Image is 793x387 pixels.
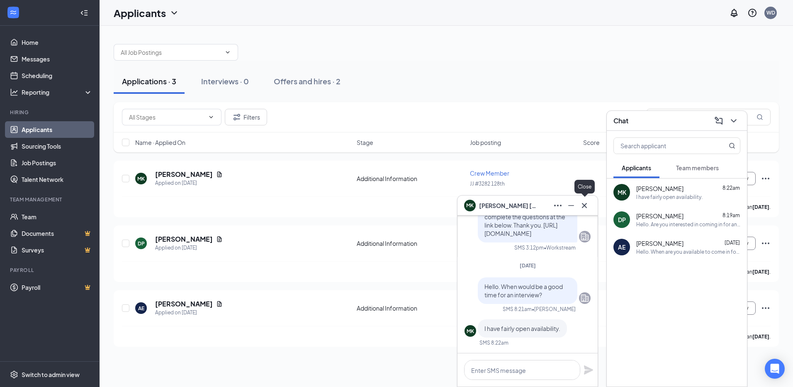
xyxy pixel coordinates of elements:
svg: ChevronDown [729,116,739,126]
a: Applicants [22,121,92,138]
button: ComposeMessage [712,114,725,127]
div: Additional Information [357,304,465,312]
svg: Minimize [566,201,576,211]
div: Applied on [DATE] [155,309,223,317]
div: I have fairly open availability. [636,193,703,201]
span: Name · Applied On [135,138,185,147]
input: All Job Postings [121,48,221,57]
div: Reporting [22,88,93,96]
div: AE [138,305,144,312]
a: SurveysCrown [22,242,92,258]
span: Score [583,138,600,147]
span: JJ #3282 128th [470,181,505,187]
span: • [PERSON_NAME] [532,306,576,313]
svg: Ellipses [553,201,563,211]
span: [PERSON_NAME] [636,184,684,193]
div: MK [618,188,626,196]
div: Hiring [10,109,91,116]
span: I have fairly open availability. [484,325,560,332]
input: Search in applications [646,109,771,125]
div: Applications · 3 [122,76,176,86]
div: AE [618,243,625,251]
svg: Settings [10,370,18,379]
span: [DATE] [520,262,536,269]
div: Close [574,180,595,193]
svg: Filter [232,112,242,122]
div: WD [766,9,775,16]
svg: Cross [579,201,589,211]
svg: MagnifyingGlass [729,142,735,149]
a: Talent Network [22,171,92,188]
svg: Company [580,293,590,303]
svg: Document [216,236,223,242]
svg: Ellipses [761,238,771,248]
a: Home [22,34,92,51]
svg: Ellipses [761,303,771,313]
a: Scheduling [22,67,92,84]
svg: ChevronDown [169,8,179,18]
input: All Stages [129,113,204,122]
div: Hello. Are you interested in coming in for an interview? [636,221,740,228]
span: [PERSON_NAME] [636,239,684,247]
svg: Collapse [80,9,88,17]
h5: [PERSON_NAME] [155,235,213,244]
button: Ellipses [551,199,564,212]
svg: Ellipses [761,174,771,184]
div: DP [618,216,626,224]
div: DP [138,240,145,247]
div: Applied on [DATE] [155,179,223,187]
span: Team members [676,164,719,171]
button: Minimize [564,199,578,212]
a: Team [22,208,92,225]
b: [DATE] [752,269,769,275]
span: Hello. When would be a good time for an interview? [484,283,563,299]
div: Payroll [10,267,91,274]
svg: Analysis [10,88,18,96]
svg: Company [580,232,590,242]
div: Additional Information [357,174,465,183]
div: Applied on [DATE] [155,244,223,252]
h5: [PERSON_NAME] [155,170,213,179]
div: SMS 8:21am [503,306,532,313]
div: SMS 8:22am [479,339,508,346]
svg: ComposeMessage [714,116,724,126]
div: SMS 3:12pm [514,244,544,251]
svg: ChevronDown [224,49,231,56]
svg: WorkstreamLogo [9,8,17,17]
svg: Document [216,301,223,307]
span: 8:19am [722,212,740,218]
a: PayrollCrown [22,279,92,296]
h3: Chat [613,116,628,125]
span: [PERSON_NAME] [636,212,684,220]
input: Search applicant [614,138,712,154]
span: • Workstream [544,244,576,251]
span: Job posting [470,138,501,147]
span: Applicants [622,164,651,171]
button: ChevronDown [727,114,740,127]
svg: MagnifyingGlass [757,114,763,120]
a: Sourcing Tools [22,138,92,154]
div: MK [137,175,145,182]
div: MK [467,328,474,335]
div: Offers and hires · 2 [274,76,341,86]
button: Cross [578,199,591,212]
h1: Applicants [114,6,166,20]
a: Messages [22,51,92,67]
a: DocumentsCrown [22,225,92,242]
span: [DATE] [725,240,740,246]
b: [DATE] [752,333,769,340]
div: Interviews · 0 [201,76,249,86]
svg: Document [216,171,223,178]
div: Additional Information [357,239,465,247]
span: Crew Member [470,169,509,177]
span: 8:22am [722,185,740,191]
div: Team Management [10,196,91,203]
span: [PERSON_NAME] [PERSON_NAME] [479,201,537,210]
svg: Notifications [729,8,739,18]
button: Filter Filters [225,109,267,125]
a: Job Postings [22,154,92,171]
svg: Plane [584,365,594,375]
b: [DATE] [752,204,769,210]
span: Stage [357,138,373,147]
